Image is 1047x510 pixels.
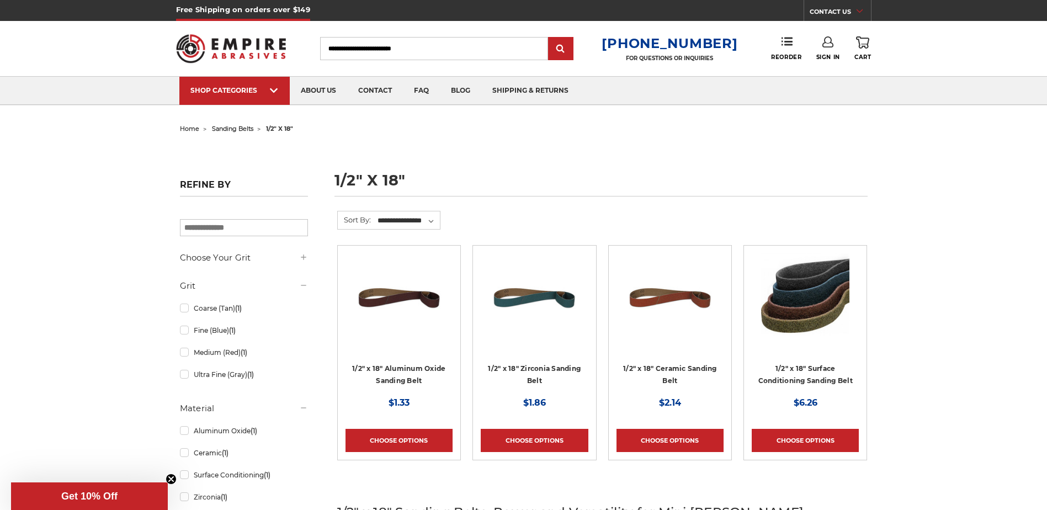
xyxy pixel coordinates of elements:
a: Choose Options [346,429,453,452]
a: 1/2" x 18" Ceramic Sanding Belt [623,364,717,385]
a: [PHONE_NUMBER] [602,35,737,51]
a: Quick view [767,286,843,309]
button: Close teaser [166,474,177,485]
a: 1/2" x 18" Aluminum Oxide Sanding Belt [352,364,445,385]
a: 1/2" x 18" Ceramic File Belt [616,253,724,360]
span: (1) [241,348,247,357]
img: Surface Conditioning Sanding Belts [761,253,849,342]
a: Surface Conditioning [180,465,308,485]
div: Get 10% OffClose teaser [11,482,168,510]
h5: Grit [180,279,308,293]
a: 1/2" x 18" Zirconia Sanding Belt [488,364,581,385]
span: (1) [221,493,227,501]
span: (1) [222,449,228,457]
h1: 1/2" x 18" [334,173,868,196]
a: Quick view [496,286,572,309]
a: Choose Options [752,429,859,452]
select: Sort By: [376,212,440,229]
span: Sign In [816,54,840,61]
a: Surface Conditioning Sanding Belts [752,253,859,360]
label: Sort By: [338,211,371,228]
a: 1/2" x 18" Surface Conditioning Sanding Belt [758,364,853,385]
span: (1) [247,370,254,379]
img: Empire Abrasives [176,27,286,70]
input: Submit [550,38,572,60]
a: Choose Options [481,429,588,452]
p: FOR QUESTIONS OR INQUIRIES [602,55,737,62]
a: faq [403,77,440,105]
a: home [180,125,199,132]
a: Zirconia [180,487,308,507]
a: Quick view [361,286,437,309]
span: Reorder [771,54,801,61]
a: Aluminum Oxide [180,421,308,440]
a: Fine (Blue) [180,321,308,340]
a: contact [347,77,403,105]
span: (1) [229,326,236,334]
span: $1.33 [389,397,410,408]
div: SHOP CATEGORIES [190,86,279,94]
a: blog [440,77,481,105]
a: Cart [854,36,871,61]
a: Ceramic [180,443,308,463]
span: (1) [251,427,257,435]
a: about us [290,77,347,105]
img: 1/2" x 18" Zirconia File Belt [490,253,578,342]
span: 1/2" x 18" [266,125,293,132]
span: $6.26 [794,397,817,408]
a: CONTACT US [810,6,871,21]
a: Choose Options [616,429,724,452]
a: sanding belts [212,125,253,132]
a: Ultra Fine (Gray) [180,365,308,384]
span: Cart [854,54,871,61]
h5: Choose Your Grit [180,251,308,264]
span: $2.14 [659,397,681,408]
a: Coarse (Tan) [180,299,308,318]
span: Get 10% Off [61,491,118,502]
span: (1) [235,304,242,312]
a: 1/2" x 18" Aluminum Oxide File Belt [346,253,453,360]
span: $1.86 [523,397,546,408]
a: Quick view [632,286,708,309]
h5: Refine by [180,179,308,196]
a: shipping & returns [481,77,580,105]
a: 1/2" x 18" Zirconia File Belt [481,253,588,360]
img: 1/2" x 18" Aluminum Oxide File Belt [355,253,443,342]
a: Reorder [771,36,801,60]
span: (1) [264,471,270,479]
a: Medium (Red) [180,343,308,362]
img: 1/2" x 18" Ceramic File Belt [626,253,714,342]
h5: Material [180,402,308,415]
